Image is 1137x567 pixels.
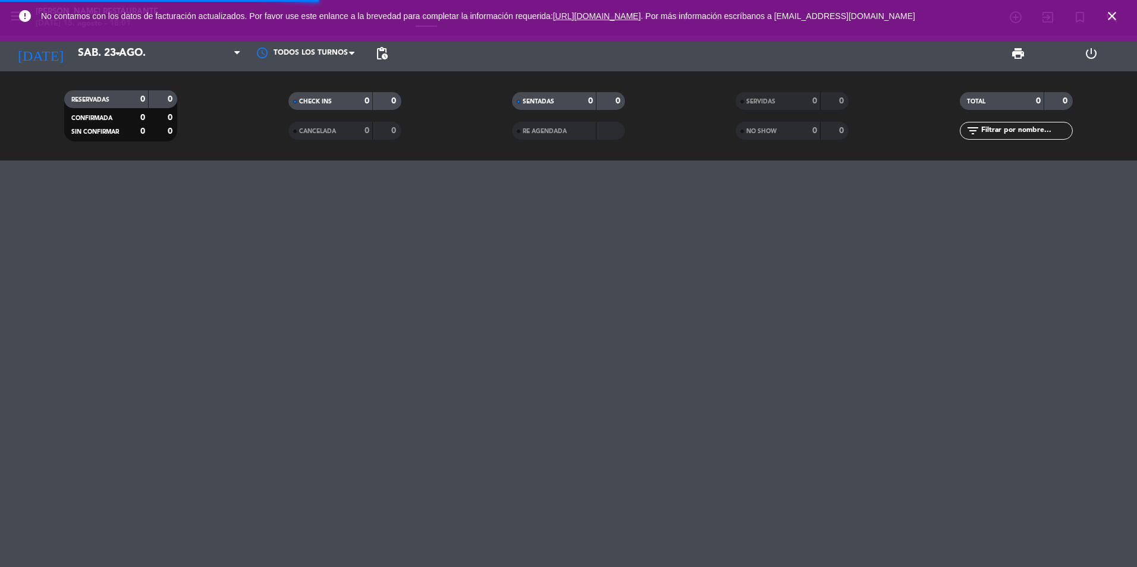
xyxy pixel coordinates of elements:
[168,95,175,103] strong: 0
[375,46,389,61] span: pending_actions
[615,97,623,105] strong: 0
[71,129,119,135] span: SIN CONFIRMAR
[365,97,369,105] strong: 0
[18,9,32,23] i: error
[980,124,1072,137] input: Filtrar por nombre...
[746,99,775,105] span: SERVIDAS
[746,128,777,134] span: NO SHOW
[588,97,593,105] strong: 0
[641,11,915,21] a: . Por más información escríbanos a [EMAIL_ADDRESS][DOMAIN_NAME]
[111,46,125,61] i: arrow_drop_down
[391,127,398,135] strong: 0
[168,114,175,122] strong: 0
[140,114,145,122] strong: 0
[140,95,145,103] strong: 0
[9,40,72,67] i: [DATE]
[299,128,336,134] span: CANCELADA
[523,128,567,134] span: RE AGENDADA
[71,115,112,121] span: CONFIRMADA
[41,11,915,21] span: No contamos con los datos de facturación actualizados. Por favor use este enlance a la brevedad p...
[839,97,846,105] strong: 0
[812,97,817,105] strong: 0
[1055,36,1129,71] div: LOG OUT
[1036,97,1041,105] strong: 0
[1084,46,1098,61] i: power_settings_new
[1063,97,1070,105] strong: 0
[391,97,398,105] strong: 0
[812,127,817,135] strong: 0
[967,99,985,105] span: TOTAL
[553,11,641,21] a: [URL][DOMAIN_NAME]
[839,127,846,135] strong: 0
[1011,46,1025,61] span: print
[140,127,145,136] strong: 0
[523,99,554,105] span: SENTADAS
[1105,9,1119,23] i: close
[71,97,109,103] span: RESERVADAS
[966,124,980,138] i: filter_list
[365,127,369,135] strong: 0
[168,127,175,136] strong: 0
[299,99,332,105] span: CHECK INS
